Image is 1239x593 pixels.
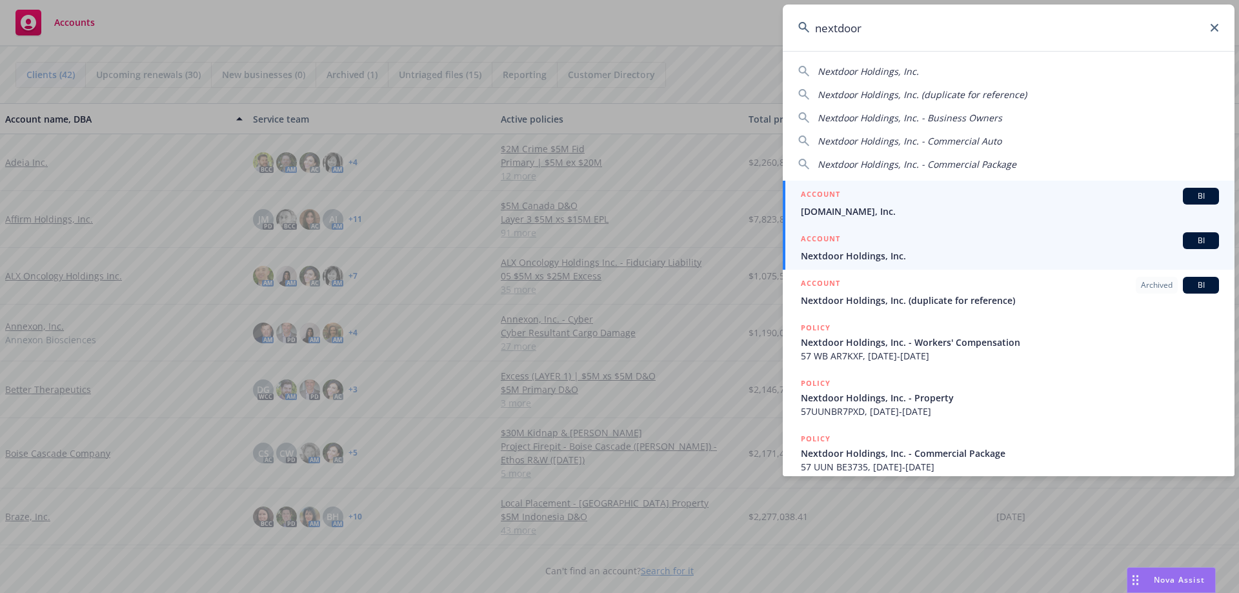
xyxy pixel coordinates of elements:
[1141,279,1173,291] span: Archived
[801,460,1219,474] span: 57 UUN BE3735, [DATE]-[DATE]
[783,425,1234,481] a: POLICYNextdoor Holdings, Inc. - Commercial Package57 UUN BE3735, [DATE]-[DATE]
[818,135,1002,147] span: Nextdoor Holdings, Inc. - Commercial Auto
[818,88,1027,101] span: Nextdoor Holdings, Inc. (duplicate for reference)
[801,447,1219,460] span: Nextdoor Holdings, Inc. - Commercial Package
[801,294,1219,307] span: Nextdoor Holdings, Inc. (duplicate for reference)
[801,405,1219,418] span: 57UUNBR7PXD, [DATE]-[DATE]
[783,225,1234,270] a: ACCOUNTBINextdoor Holdings, Inc.
[801,432,831,445] h5: POLICY
[801,321,831,334] h5: POLICY
[801,205,1219,218] span: [DOMAIN_NAME], Inc.
[818,112,1002,124] span: Nextdoor Holdings, Inc. - Business Owners
[801,349,1219,363] span: 57 WB AR7KXF, [DATE]-[DATE]
[801,391,1219,405] span: Nextdoor Holdings, Inc. - Property
[783,270,1234,314] a: ACCOUNTArchivedBINextdoor Holdings, Inc. (duplicate for reference)
[1154,574,1205,585] span: Nova Assist
[1188,235,1214,246] span: BI
[801,188,840,203] h5: ACCOUNT
[783,370,1234,425] a: POLICYNextdoor Holdings, Inc. - Property57UUNBR7PXD, [DATE]-[DATE]
[818,158,1016,170] span: Nextdoor Holdings, Inc. - Commercial Package
[801,336,1219,349] span: Nextdoor Holdings, Inc. - Workers' Compensation
[1188,279,1214,291] span: BI
[1127,568,1143,592] div: Drag to move
[818,65,919,77] span: Nextdoor Holdings, Inc.
[1188,190,1214,202] span: BI
[801,249,1219,263] span: Nextdoor Holdings, Inc.
[783,181,1234,225] a: ACCOUNTBI[DOMAIN_NAME], Inc.
[801,277,840,292] h5: ACCOUNT
[801,377,831,390] h5: POLICY
[1127,567,1216,593] button: Nova Assist
[783,314,1234,370] a: POLICYNextdoor Holdings, Inc. - Workers' Compensation57 WB AR7KXF, [DATE]-[DATE]
[783,5,1234,51] input: Search...
[801,232,840,248] h5: ACCOUNT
